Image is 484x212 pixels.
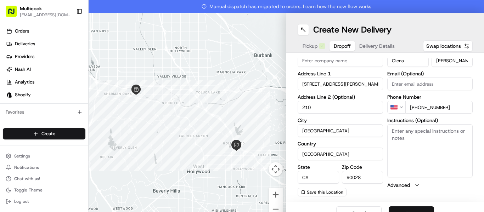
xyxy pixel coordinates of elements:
h1: Create New Delivery [313,24,392,35]
button: Multicook[EMAIL_ADDRESS][DOMAIN_NAME] [3,3,73,20]
button: Swap locations [423,40,473,52]
span: Dropoff [334,42,351,50]
label: Address Line 1 [298,71,383,76]
a: 📗Knowledge Base [4,155,57,168]
a: Shopify [3,89,88,101]
button: See all [110,91,129,99]
img: Wisdom Oko [7,122,18,136]
input: Enter email address [387,78,473,90]
input: Enter phone number [405,101,473,114]
div: We're available if you need us! [32,75,97,80]
span: Create [41,131,55,137]
input: Enter company name [298,54,383,67]
span: Pylon [71,160,86,165]
input: Enter last name [432,54,473,67]
span: Deliveries [15,41,35,47]
span: Toggle Theme [14,187,43,193]
button: Chat with us! [3,174,85,184]
label: Email (Optional) [387,71,473,76]
span: Nash AI [15,66,31,73]
button: Notifications [3,162,85,172]
button: Toggle Theme [3,185,85,195]
button: Zoom in [269,188,283,202]
span: • [77,110,79,115]
label: State [298,165,339,170]
span: Chat with us! [14,176,40,182]
span: Swap locations [426,42,461,50]
input: Enter first name [387,54,429,67]
span: Manual dispatch has migrated to orders. Learn how the new flow works [202,3,371,10]
button: Multicook [20,5,42,12]
div: Start new chat [32,68,116,75]
span: Wisdom [PERSON_NAME] [22,129,75,134]
a: Deliveries [3,38,88,50]
img: 1736555255976-a54dd68f-1ca7-489b-9aae-adbdc363a1c4 [7,68,20,80]
label: Country [298,141,383,146]
button: Save this Location [298,188,347,196]
button: Create [3,128,85,139]
input: Enter country [298,148,383,160]
p: Welcome 👋 [7,28,129,40]
label: Zip Code [342,165,383,170]
a: Providers [3,51,88,62]
a: Orders [3,25,88,37]
label: Phone Number [387,94,473,99]
span: Notifications [14,165,39,170]
span: Analytics [15,79,34,85]
label: City [298,118,383,123]
span: Log out [14,199,29,204]
img: 8571987876998_91fb9ceb93ad5c398215_72.jpg [15,68,28,80]
span: • [77,129,79,134]
input: Apartment, suite, unit, etc. [298,101,383,114]
button: [EMAIL_ADDRESS][DOMAIN_NAME] [20,12,71,18]
a: Analytics [3,76,88,88]
span: Delivery Details [359,42,395,50]
span: Providers [15,53,34,60]
span: Wisdom [PERSON_NAME] [22,110,75,115]
button: Map camera controls [269,162,283,176]
img: Nash [7,7,21,21]
button: Start new chat [120,70,129,78]
button: Settings [3,151,85,161]
input: Enter address [298,78,383,90]
a: Nash AI [3,64,88,75]
span: Pickup [303,42,317,50]
a: Powered byPylon [50,159,86,165]
input: Clear [18,46,117,53]
span: Settings [14,153,30,159]
img: 1736555255976-a54dd68f-1ca7-489b-9aae-adbdc363a1c4 [14,110,20,116]
span: Save this Location [307,189,343,195]
input: Enter state [298,171,339,184]
img: 1736555255976-a54dd68f-1ca7-489b-9aae-adbdc363a1c4 [14,129,20,135]
button: Advanced [387,182,473,189]
label: Advanced [387,182,410,189]
div: Favorites [3,107,85,118]
input: Enter zip code [342,171,383,184]
img: Shopify logo [6,92,12,98]
label: Instructions (Optional) [387,118,473,123]
a: 💻API Documentation [57,155,117,168]
span: Orders [15,28,29,34]
span: [DATE] [81,110,95,115]
input: Enter city [298,124,383,137]
label: Address Line 2 (Optional) [298,94,383,99]
button: Log out [3,196,85,206]
div: Past conversations [7,92,45,98]
span: [DATE] [81,129,95,134]
span: Shopify [15,92,31,98]
img: Wisdom Oko [7,103,18,117]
